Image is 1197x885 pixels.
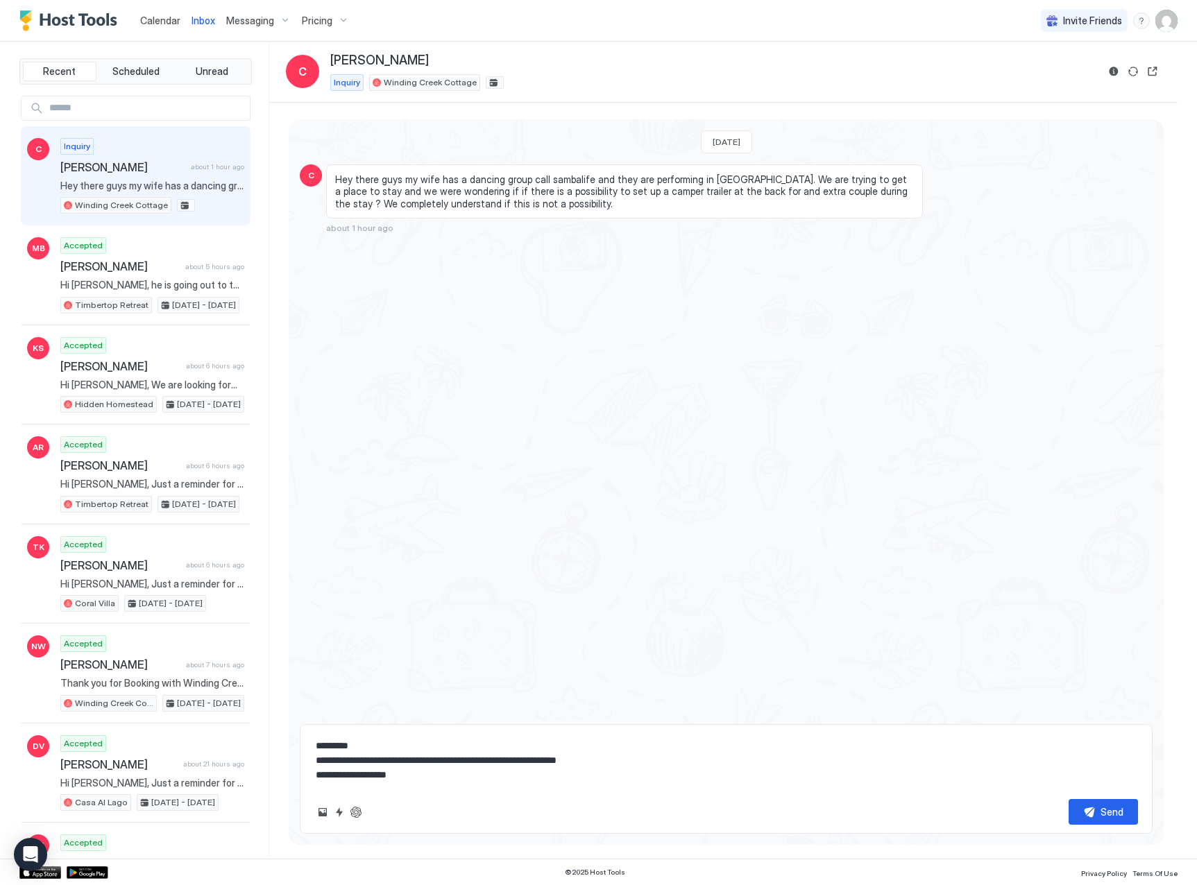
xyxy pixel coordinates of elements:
span: AR [33,441,44,454]
span: [PERSON_NAME] [60,558,180,572]
span: [PERSON_NAME] [60,757,178,771]
span: [PERSON_NAME] [60,458,180,472]
span: Inquiry [334,76,360,89]
span: about 6 hours ago [186,461,244,470]
span: C [298,63,307,80]
button: Recent [23,62,96,81]
span: Pricing [302,15,332,27]
span: DV [33,740,44,753]
span: Winding Creek Cottage [384,76,477,89]
span: Thank you for Booking with Winding Creek Cottage! Please take a look at the bedroom/bed step up o... [60,677,244,689]
button: Quick reply [331,804,348,820]
button: Reservation information [1105,63,1122,80]
span: [DATE] - [DATE] [151,796,215,809]
span: about 1 hour ago [191,162,244,171]
span: Messaging [226,15,274,27]
a: Privacy Policy [1081,865,1127,879]
div: tab-group [19,58,252,85]
span: TK [33,541,44,553]
span: Hi [PERSON_NAME], Just a reminder for your upcoming stay at [GEOGRAPHIC_DATA]! I hope you are loo... [60,478,244,490]
span: Timbertop Retreat [75,299,148,311]
button: Scheduled [99,62,173,81]
button: Open reservation [1144,63,1161,80]
span: Burçak Karayiğit [60,857,217,870]
div: menu [1133,12,1150,29]
span: about 5 hours ago [185,262,244,271]
span: [DATE] - [DATE] [139,597,203,610]
span: Hi [PERSON_NAME], Just a reminder for your upcoming stay at [GEOGRAPHIC_DATA]. I hope you are loo... [60,578,244,590]
span: C [35,143,42,155]
span: Accepted [64,339,103,352]
span: Accepted [64,538,103,551]
span: [PERSON_NAME] [60,259,180,273]
span: Recent [43,65,76,78]
span: [PERSON_NAME] [60,658,180,671]
span: about 21 hours ago [183,759,244,768]
span: Accepted [64,438,103,451]
span: C [308,169,314,182]
span: [PERSON_NAME] [330,53,429,69]
a: Terms Of Use [1132,865,1178,879]
span: [DATE] - [DATE] [177,697,241,710]
span: Accepted [64,637,103,650]
button: Upload image [314,804,331,820]
div: Open Intercom Messenger [14,838,47,871]
span: [DATE] [713,137,740,147]
span: Invite Friends [1063,15,1122,27]
span: [DATE] - [DATE] [177,398,241,411]
span: Hi [PERSON_NAME], he is going out to the house [DATE] and I've asked if we can have the quote by ... [60,279,244,291]
span: about 6 hours ago [186,560,244,569]
div: Send [1101,805,1123,819]
span: Terms Of Use [1132,869,1178,877]
button: Unread [175,62,248,81]
span: [PERSON_NAME] [60,359,180,373]
span: [PERSON_NAME] [60,160,185,174]
a: App Store [19,866,61,879]
span: MB [32,242,45,255]
button: ChatGPT Auto Reply [348,804,364,820]
a: Google Play Store [67,866,108,879]
span: Inbox [192,15,215,26]
div: User profile [1155,10,1178,32]
a: Inbox [192,13,215,28]
button: Send [1069,799,1138,825]
span: Accepted [64,836,103,849]
input: Input Field [44,96,250,120]
span: Unread [196,65,228,78]
span: [DATE] - [DATE] [172,498,236,510]
span: Hi [PERSON_NAME], We are looking forward to our stay in [GEOGRAPHIC_DATA] in a few months. we wil... [60,379,244,391]
span: Calendar [140,15,180,26]
button: Sync reservation [1125,63,1141,80]
span: Accepted [64,737,103,750]
span: about 6 hours ago [186,361,244,370]
span: [DATE] - [DATE] [172,299,236,311]
span: Inquiry [64,140,90,153]
span: Hidden Homestead [75,398,153,411]
span: Accepted [64,239,103,252]
span: about 1 hour ago [326,223,393,233]
a: Host Tools Logo [19,10,124,31]
span: Winding Creek Cottage [75,697,153,710]
span: Scheduled [112,65,160,78]
span: © 2025 Host Tools [565,868,625,877]
a: Calendar [140,13,180,28]
span: KS [33,342,44,354]
span: Casa Al Lago [75,796,128,809]
span: Privacy Policy [1081,869,1127,877]
span: Winding Creek Cottage [75,199,168,212]
span: Coral Villa [75,597,115,610]
span: NW [31,640,46,653]
span: Hey there guys my wife has a dancing group call sambalife and they are performing in [GEOGRAPHIC_... [60,180,244,192]
span: Hi [PERSON_NAME], Just a reminder for your upcoming stay at [GEOGRAPHIC_DATA]. I hope you are loo... [60,777,244,789]
span: about 7 hours ago [186,660,244,669]
span: Timbertop Retreat [75,498,148,510]
span: Hey there guys my wife has a dancing group call sambalife and they are performing in [GEOGRAPHIC_... [335,173,914,210]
